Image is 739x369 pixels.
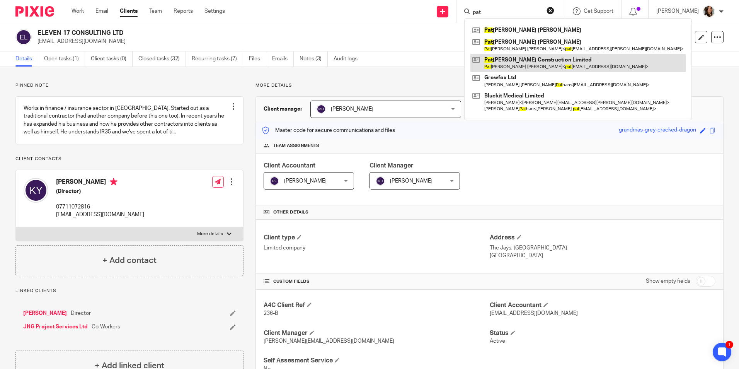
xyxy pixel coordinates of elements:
div: 1 [725,341,733,348]
h4: Address [490,234,715,242]
a: JNG Project Services Ltd [23,323,88,331]
img: DSC_4833.jpg [703,5,715,18]
p: 07711072816 [56,203,144,211]
h2: ELEVEN 17 CONSULTING LTD [37,29,502,37]
p: [EMAIL_ADDRESS][DOMAIN_NAME] [56,211,144,219]
a: Files [249,51,266,67]
span: Get Support [584,9,613,14]
span: [PERSON_NAME] [331,106,373,112]
img: svg%3E [24,178,48,203]
p: Client contacts [15,156,243,162]
span: Director [71,309,91,317]
span: Client Manager [369,162,414,169]
span: [PERSON_NAME] [390,178,433,184]
h4: CUSTOM FIELDS [264,278,489,285]
img: svg%3E [376,176,385,186]
h4: A4C Client Ref [264,301,489,309]
h4: Self Assesment Service [264,357,489,365]
img: svg%3E [15,29,32,45]
a: Closed tasks (32) [138,51,186,67]
img: Pixie [15,6,54,17]
a: Email [95,7,108,15]
h4: Client type [264,234,489,242]
a: Team [149,7,162,15]
p: The Jays, [GEOGRAPHIC_DATA] [490,244,715,252]
span: Active [490,338,505,344]
p: [PERSON_NAME] [656,7,699,15]
p: Limited company [264,244,489,252]
h4: Client Manager [264,329,489,337]
h5: (Director) [56,188,144,195]
span: [PERSON_NAME][EMAIL_ADDRESS][DOMAIN_NAME] [264,338,394,344]
h3: Client manager [264,105,303,113]
h4: Client Accountant [490,301,715,309]
span: Other details [273,209,308,215]
img: svg%3E [270,176,279,186]
a: Clients [120,7,138,15]
a: Settings [204,7,225,15]
span: 236-B [264,311,278,316]
a: Details [15,51,38,67]
label: Show empty fields [646,277,690,285]
a: [PERSON_NAME] [23,309,67,317]
span: Team assignments [273,143,319,149]
h4: [PERSON_NAME] [56,178,144,188]
a: Notes (3) [300,51,328,67]
p: Linked clients [15,288,243,294]
p: Master code for secure communications and files [262,126,395,134]
img: svg%3E [317,104,326,114]
a: Audit logs [334,51,363,67]
span: [EMAIL_ADDRESS][DOMAIN_NAME] [490,311,578,316]
a: Recurring tasks (7) [192,51,243,67]
p: More details [197,231,223,237]
a: Work [72,7,84,15]
input: Search [472,9,541,16]
div: grandmas-grey-cracked-dragon [619,126,696,135]
p: Pinned note [15,82,243,89]
h4: Status [490,329,715,337]
span: Co-Workers [92,323,120,331]
a: Reports [174,7,193,15]
i: Primary [110,178,117,186]
span: Client Accountant [264,162,315,169]
span: [PERSON_NAME] [284,178,327,184]
button: Clear [547,7,554,14]
p: More details [255,82,724,89]
a: Client tasks (0) [91,51,133,67]
a: Open tasks (1) [44,51,85,67]
h4: + Add contact [102,255,157,266]
a: Emails [272,51,294,67]
p: [GEOGRAPHIC_DATA] [490,252,715,260]
p: [EMAIL_ADDRESS][DOMAIN_NAME] [37,38,618,45]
